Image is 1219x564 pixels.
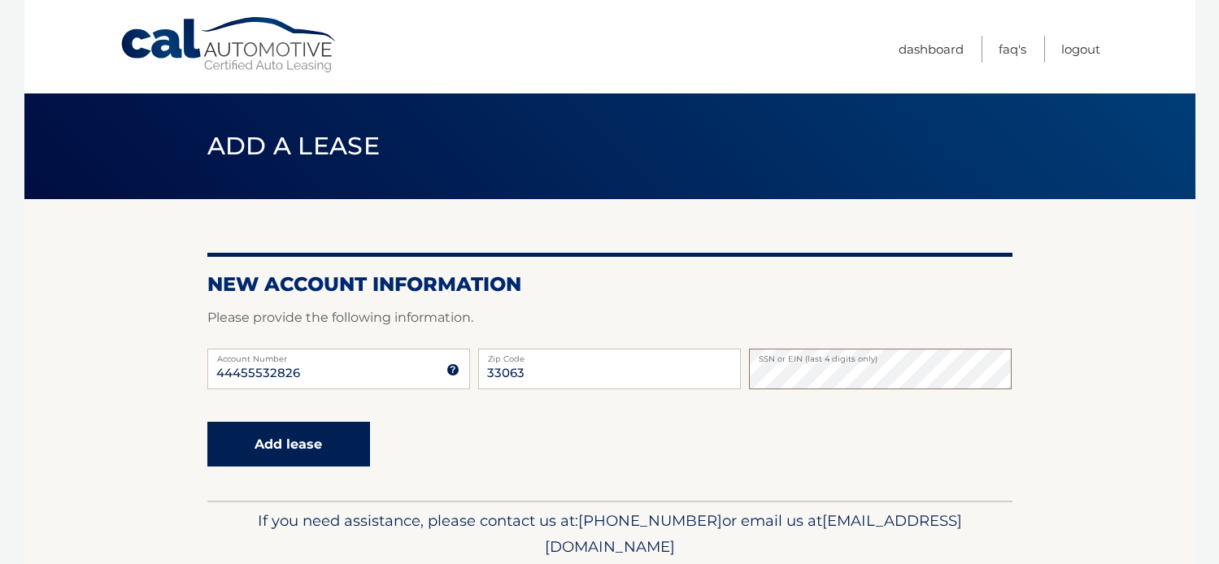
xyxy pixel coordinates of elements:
label: SSN or EIN (last 4 digits only) [749,349,1012,362]
p: If you need assistance, please contact us at: or email us at [218,508,1002,560]
input: Zip Code [478,349,741,389]
a: Cal Automotive [120,16,339,74]
span: Add a lease [207,131,381,161]
a: Dashboard [899,36,964,63]
a: Logout [1061,36,1100,63]
button: Add lease [207,422,370,466]
input: Account Number [207,349,470,389]
label: Zip Code [478,349,741,362]
a: FAQ's [999,36,1026,63]
p: Please provide the following information. [207,306,1012,329]
label: Account Number [207,349,470,362]
h2: New Account Information [207,272,1012,297]
span: [EMAIL_ADDRESS][DOMAIN_NAME] [545,511,962,556]
img: tooltip.svg [446,363,459,376]
span: [PHONE_NUMBER] [578,511,722,530]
